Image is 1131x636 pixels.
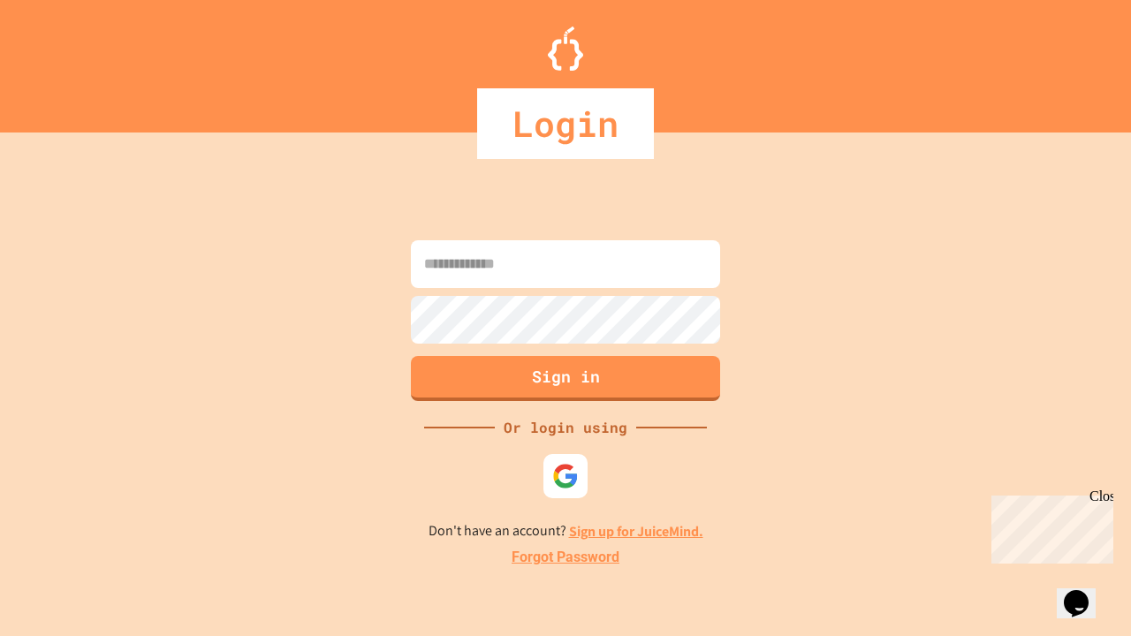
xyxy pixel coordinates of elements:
img: google-icon.svg [552,463,579,489]
iframe: chat widget [984,488,1113,564]
p: Don't have an account? [429,520,703,542]
button: Sign in [411,356,720,401]
a: Forgot Password [512,547,619,568]
div: Or login using [495,417,636,438]
div: Chat with us now!Close [7,7,122,112]
iframe: chat widget [1057,565,1113,618]
img: Logo.svg [548,26,583,71]
div: Login [477,88,654,159]
a: Sign up for JuiceMind. [569,522,703,541]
